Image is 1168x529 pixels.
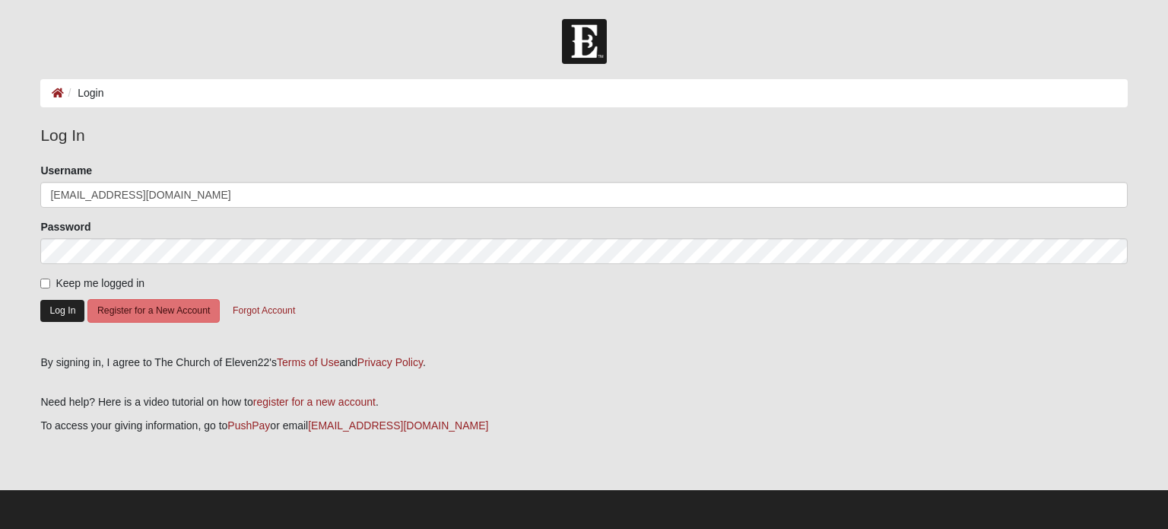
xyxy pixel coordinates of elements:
a: [EMAIL_ADDRESS][DOMAIN_NAME] [308,419,488,432]
img: Church of Eleven22 Logo [562,19,607,64]
a: PushPay [227,419,270,432]
div: By signing in, I agree to The Church of Eleven22's and . [40,355,1127,371]
a: Privacy Policy [357,356,423,368]
input: Keep me logged in [40,279,50,288]
a: Terms of Use [277,356,339,368]
a: register for a new account [253,396,376,408]
label: Password [40,219,90,234]
li: Login [64,85,103,101]
button: Log In [40,300,84,322]
p: Need help? Here is a video tutorial on how to . [40,394,1127,410]
span: Keep me logged in [56,277,144,289]
p: To access your giving information, go to or email [40,418,1127,434]
label: Username [40,163,92,178]
button: Register for a New Account [87,299,220,323]
button: Forgot Account [223,299,305,323]
legend: Log In [40,123,1127,148]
